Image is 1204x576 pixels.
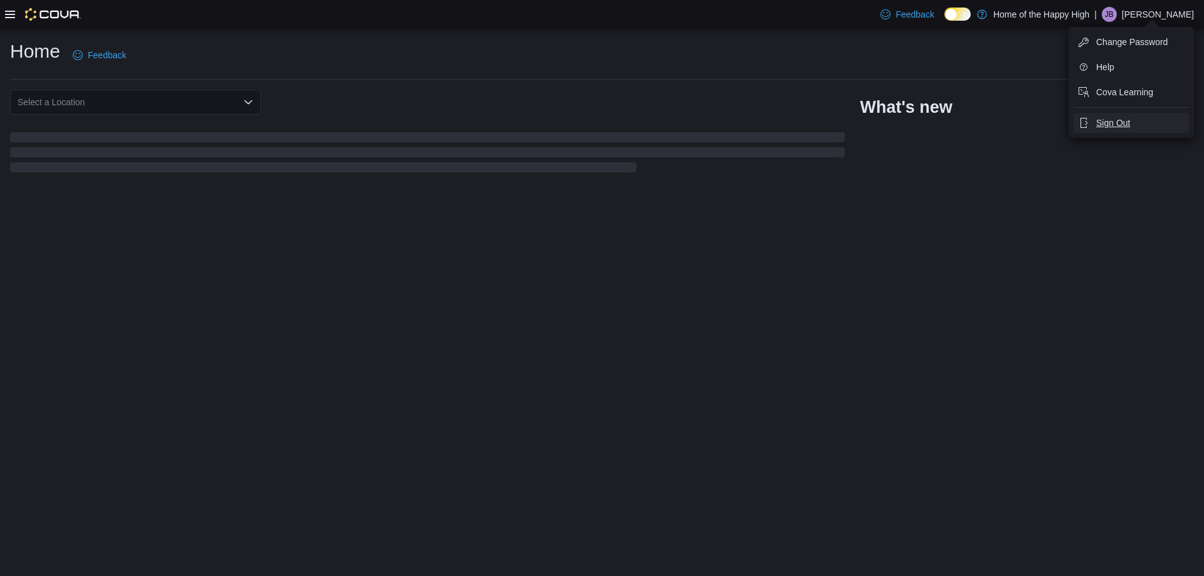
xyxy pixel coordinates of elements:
button: Sign Out [1074,113,1189,133]
span: JB [1105,7,1114,22]
button: Help [1074,57,1189,77]
span: Loading [10,135,845,175]
span: Feedback [895,8,934,21]
p: Home of the Happy High [993,7,1089,22]
h2: What's new [860,97,952,117]
input: Dark Mode [944,8,971,21]
img: Cova [25,8,81,21]
p: [PERSON_NAME] [1122,7,1194,22]
span: Change Password [1096,36,1168,48]
span: Cova Learning [1096,86,1153,98]
span: Help [1096,61,1114,73]
button: Open list of options [243,97,253,107]
a: Feedback [68,43,131,68]
button: Cova Learning [1074,82,1189,102]
button: Change Password [1074,32,1189,52]
a: Feedback [875,2,939,27]
span: Sign Out [1096,117,1130,129]
h1: Home [10,39,60,64]
span: Feedback [88,49,126,61]
div: Jasmine Blank [1102,7,1117,22]
p: | [1094,7,1097,22]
